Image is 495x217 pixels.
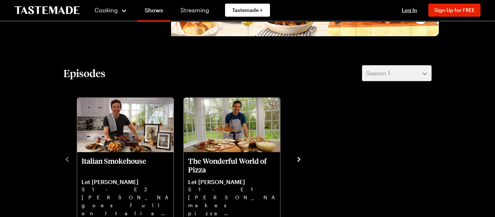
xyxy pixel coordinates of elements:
span: Sign Up for FREE [434,7,475,13]
span: Tastemade + [232,7,263,14]
p: Let [PERSON_NAME] [188,178,276,185]
p: The Wonderful World of Pizza [188,157,276,174]
p: S1 - E2 [82,185,169,193]
p: Italian Smokehouse [82,157,169,174]
a: The Wonderful World of Pizza [188,157,276,217]
span: Cooking [95,7,118,13]
button: Sign Up for FREE [428,4,481,17]
span: Season 1 [366,69,390,78]
p: [PERSON_NAME] makes pizza magic with two doughs, from Grilled Pizza to Grandma slices to honey-dr... [188,193,276,217]
h2: Episodes [63,67,105,80]
p: [PERSON_NAME] goes full on Italian steakhouse with Treviso salad, ice cold martinis, and Bistecca... [82,193,169,217]
a: Italian Smokehouse [82,157,169,217]
button: navigate to previous item [63,154,71,163]
p: S1 - E1 [188,185,276,193]
button: Log In [395,7,424,14]
button: navigate to next item [295,154,303,163]
p: Let [PERSON_NAME] [82,178,169,185]
img: The Wonderful World of Pizza [184,98,280,152]
a: Tastemade + [225,4,270,17]
span: Log In [402,7,417,13]
button: Cooking [94,1,127,19]
button: Season 1 [362,65,432,81]
a: Shows [137,1,170,22]
a: To Tastemade Home Page [14,6,80,14]
img: Italian Smokehouse [77,98,174,152]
